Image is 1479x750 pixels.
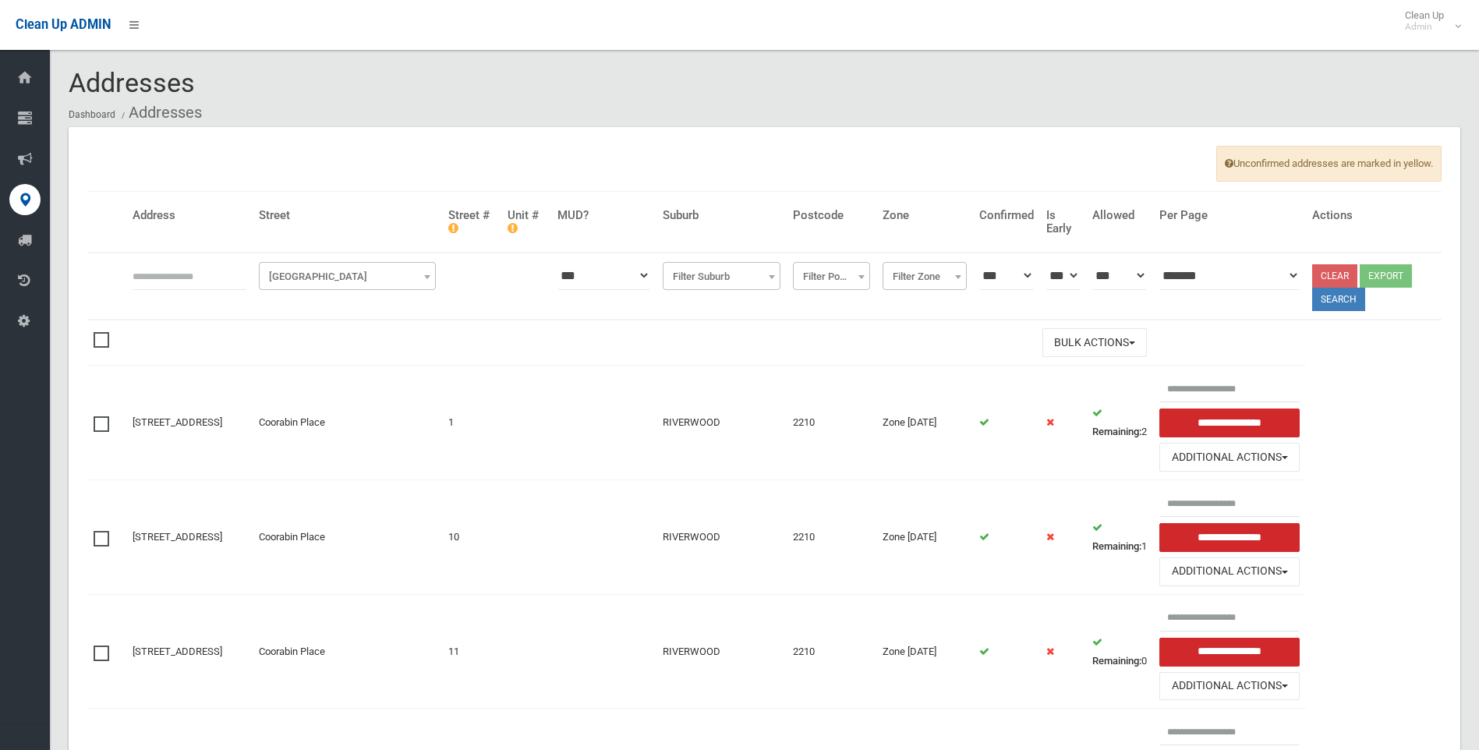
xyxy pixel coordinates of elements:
li: Addresses [118,98,202,127]
span: Filter Street [259,262,436,290]
h4: Allowed [1092,209,1147,222]
button: Additional Actions [1159,443,1300,472]
button: Search [1312,288,1365,311]
h4: Per Page [1159,209,1300,222]
a: Clear [1312,264,1357,288]
h4: Address [133,209,246,222]
a: Dashboard [69,109,115,120]
a: [STREET_ADDRESS] [133,416,222,428]
span: Filter Zone [883,262,967,290]
small: Admin [1405,21,1444,33]
button: Export [1360,264,1412,288]
td: 1 [442,366,502,480]
td: 11 [442,594,502,709]
h4: Street # [448,209,496,235]
td: Coorabin Place [253,366,442,480]
span: Filter Suburb [663,262,780,290]
h4: Street [259,209,436,222]
span: Filter Street [263,266,432,288]
h4: Actions [1312,209,1435,222]
h4: Zone [883,209,967,222]
td: RIVERWOOD [656,594,787,709]
td: 2210 [787,480,876,595]
td: RIVERWOOD [656,366,787,480]
h4: Confirmed [979,209,1034,222]
td: 1 [1086,480,1153,595]
a: [STREET_ADDRESS] [133,531,222,543]
span: Filter Zone [886,266,963,288]
td: 10 [442,480,502,595]
h4: Postcode [793,209,870,222]
strong: Remaining: [1092,426,1141,437]
span: Clean Up ADMIN [16,17,111,32]
h4: Suburb [663,209,780,222]
span: Clean Up [1397,9,1460,33]
td: Coorabin Place [253,480,442,595]
td: Coorabin Place [253,594,442,709]
span: Addresses [69,67,195,98]
strong: Remaining: [1092,540,1141,552]
a: [STREET_ADDRESS] [133,646,222,657]
span: Filter Postcode [797,266,866,288]
td: RIVERWOOD [656,480,787,595]
strong: Remaining: [1092,655,1141,667]
span: Unconfirmed addresses are marked in yellow. [1216,146,1442,182]
h4: MUD? [557,209,650,222]
span: Filter Postcode [793,262,870,290]
button: Additional Actions [1159,557,1300,586]
h4: Is Early [1046,209,1080,235]
td: Zone [DATE] [876,366,973,480]
button: Additional Actions [1159,672,1300,701]
td: 0 [1086,594,1153,709]
button: Bulk Actions [1042,328,1147,357]
td: 2210 [787,594,876,709]
td: Zone [DATE] [876,480,973,595]
span: Filter Suburb [667,266,777,288]
td: 2 [1086,366,1153,480]
td: Zone [DATE] [876,594,973,709]
td: 2210 [787,366,876,480]
h4: Unit # [508,209,545,235]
